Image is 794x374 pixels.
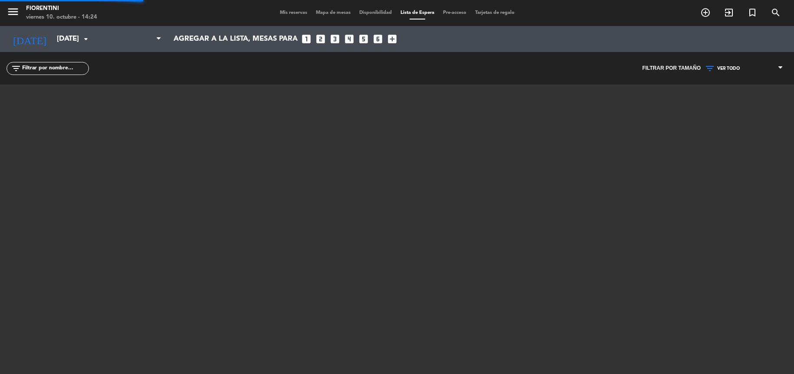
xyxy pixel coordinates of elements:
span: VER TODO [717,66,740,71]
button: menu [7,5,20,21]
span: Tarjetas de regalo [471,10,519,15]
input: Filtrar por nombre... [21,64,89,73]
div: viernes 10. octubre - 14:24 [26,13,97,22]
span: Mapa de mesas [312,10,355,15]
div: Fiorentini [26,4,97,13]
i: looks_4 [344,33,355,45]
i: [DATE] [7,29,52,49]
i: looks_two [315,33,326,45]
i: looks_one [301,33,312,45]
i: exit_to_app [724,7,734,18]
i: add_circle_outline [700,7,711,18]
i: menu [7,5,20,18]
span: Disponibilidad [355,10,396,15]
span: Pre-acceso [439,10,471,15]
i: add_box [387,33,398,45]
span: Lista de Espera [396,10,439,15]
i: looks_3 [329,33,341,45]
i: turned_in_not [747,7,758,18]
span: Mis reservas [276,10,312,15]
i: arrow_drop_down [81,34,91,44]
i: looks_5 [358,33,369,45]
span: Agregar a la lista, mesas para [174,35,298,43]
i: filter_list [11,63,21,74]
i: search [771,7,781,18]
i: looks_6 [372,33,384,45]
span: Filtrar por tamaño [642,64,701,73]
